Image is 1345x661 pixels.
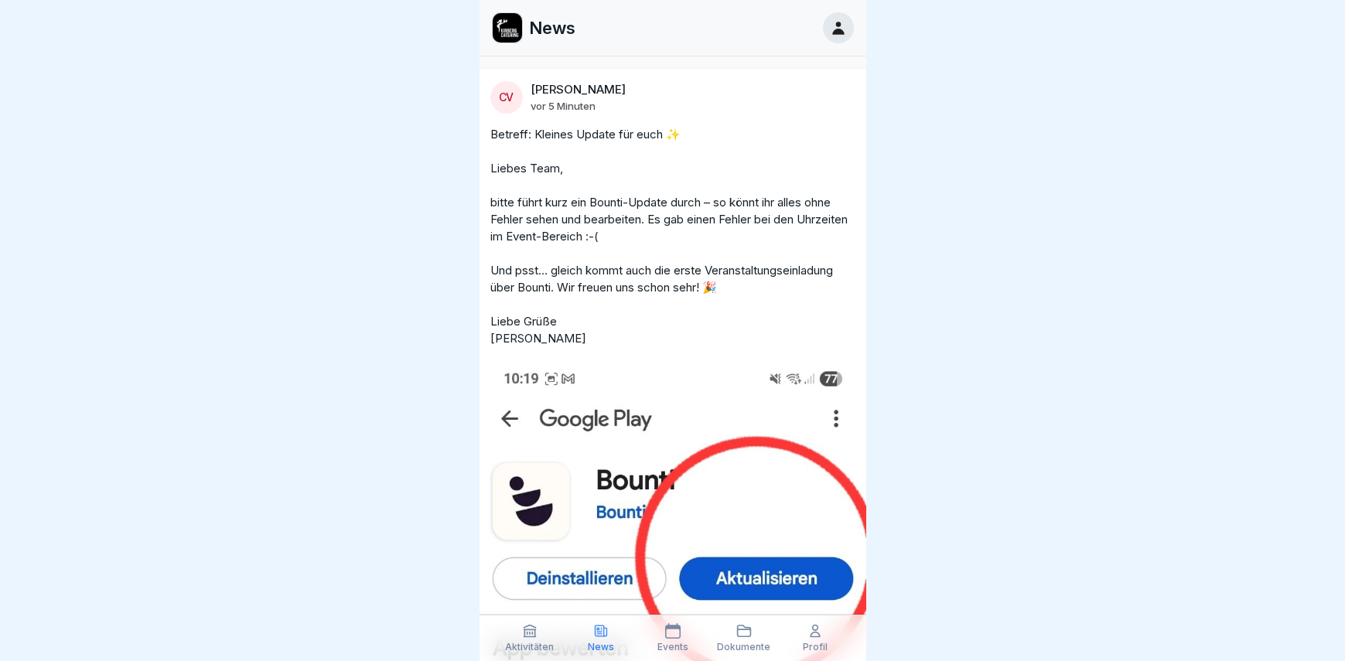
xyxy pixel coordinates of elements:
p: Events [657,642,688,652]
div: CV [490,81,523,114]
p: Dokumente [717,642,770,652]
p: vor 5 Minuten [531,100,596,112]
p: News [529,18,575,38]
p: News [588,642,614,652]
img: ewxb9rjzulw9ace2na8lwzf2.png [493,13,522,43]
p: Aktivitäten [505,642,554,652]
p: Betreff: Kleines Update für euch ✨ Liebes Team, bitte führt kurz ein Bounti-Update durch – so kön... [490,126,855,347]
p: [PERSON_NAME] [531,83,626,97]
p: Profil [803,642,828,652]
